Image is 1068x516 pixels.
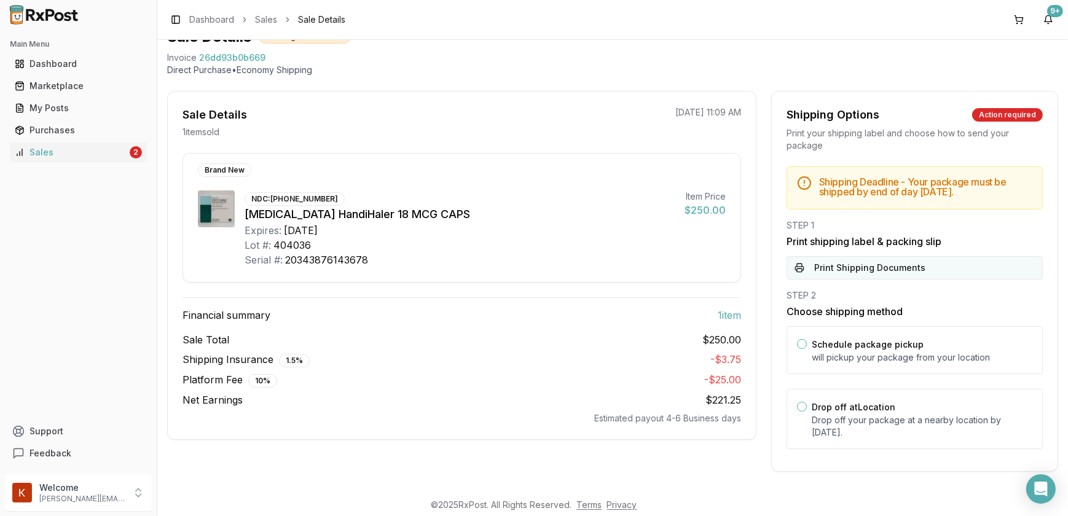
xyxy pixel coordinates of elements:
[245,238,271,252] div: Lot #:
[199,52,265,64] span: 26dd93b0b669
[15,58,142,70] div: Dashboard
[10,119,147,141] a: Purchases
[812,402,895,412] label: Drop off at Location
[705,394,741,406] span: $221.25
[39,482,125,494] p: Welcome
[285,252,368,267] div: 20343876143678
[5,5,84,25] img: RxPost Logo
[819,177,1032,197] h5: Shipping Deadline - Your package must be shipped by end of day [DATE] .
[284,223,318,238] div: [DATE]
[183,308,270,322] span: Financial summary
[183,412,741,424] div: Estimated payout 4-6 Business days
[245,252,283,267] div: Serial #:
[130,146,142,158] div: 2
[607,499,637,510] a: Privacy
[167,64,1058,76] p: Direct Purchase • Economy Shipping
[183,352,310,367] span: Shipping Insurance
[245,192,345,206] div: NDC: [PHONE_NUMBER]
[39,494,125,504] p: [PERSON_NAME][EMAIL_ADDRESS][DOMAIN_NAME]
[704,373,741,386] span: - $25.00
[10,141,147,163] a: Sales2
[189,14,234,26] a: Dashboard
[248,374,277,388] div: 10 %
[685,203,726,217] div: $250.00
[279,354,310,367] div: 1.5 %
[15,146,127,158] div: Sales
[675,106,741,119] p: [DATE] 11:09 AM
[1026,474,1056,504] div: Open Intercom Messenger
[812,351,1032,364] p: will pickup your package from your location
[10,53,147,75] a: Dashboard
[15,102,142,114] div: My Posts
[183,332,229,347] span: Sale Total
[972,108,1043,122] div: Action required
[198,163,251,177] div: Brand New
[787,289,1043,302] div: STEP 2
[10,75,147,97] a: Marketplace
[273,238,311,252] div: 404036
[255,14,277,26] a: Sales
[787,256,1043,279] button: Print Shipping Documents
[298,14,345,26] span: Sale Details
[5,76,152,96] button: Marketplace
[15,80,142,92] div: Marketplace
[245,206,675,223] div: [MEDICAL_DATA] HandiHaler 18 MCG CAPS
[577,499,602,510] a: Terms
[812,414,1032,439] p: Drop off your package at a nearby location by [DATE] .
[5,98,152,118] button: My Posts
[787,234,1043,249] h3: Print shipping label & packing slip
[15,124,142,136] div: Purchases
[167,52,197,64] div: Invoice
[198,190,235,227] img: Spiriva HandiHaler 18 MCG CAPS
[12,483,32,502] img: User avatar
[702,332,741,347] span: $250.00
[5,442,152,464] button: Feedback
[1039,10,1058,29] button: 9+
[183,393,243,407] span: Net Earnings
[10,39,147,49] h2: Main Menu
[5,420,152,442] button: Support
[787,106,879,123] div: Shipping Options
[787,219,1043,232] div: STEP 1
[183,372,277,388] span: Platform Fee
[189,14,345,26] nav: breadcrumb
[718,308,741,322] span: 1 item
[5,143,152,162] button: Sales2
[5,120,152,140] button: Purchases
[787,304,1043,319] h3: Choose shipping method
[812,339,924,350] label: Schedule package pickup
[183,106,247,123] div: Sale Details
[10,97,147,119] a: My Posts
[5,54,152,74] button: Dashboard
[787,127,1043,152] div: Print your shipping label and choose how to send your package
[183,126,219,138] p: 1 item sold
[685,190,726,203] div: Item Price
[1047,5,1063,17] div: 9+
[29,447,71,459] span: Feedback
[710,353,741,365] span: - $3.75
[245,223,281,238] div: Expires:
